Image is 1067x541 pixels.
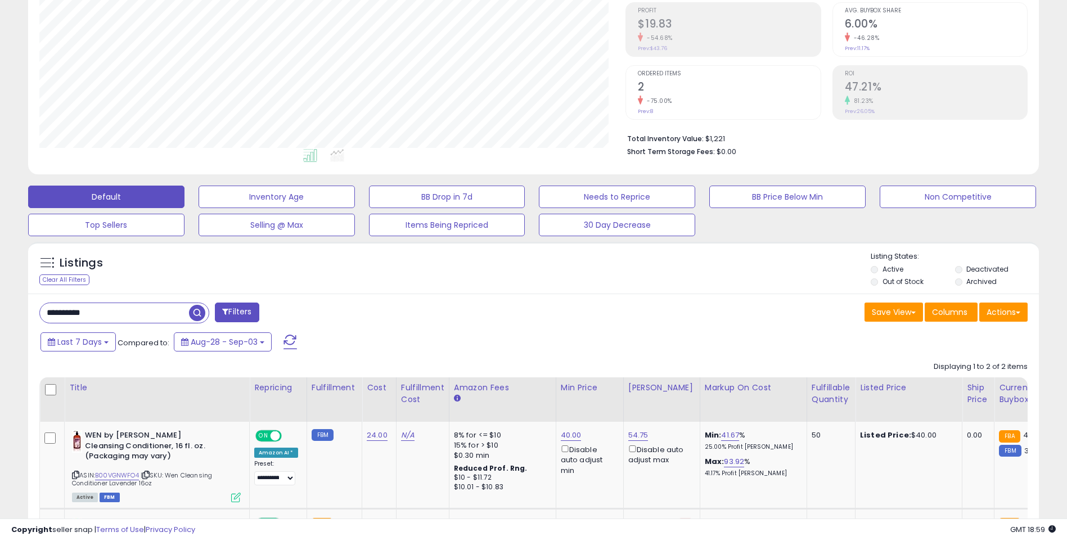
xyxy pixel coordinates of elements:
div: Fulfillment [312,382,357,394]
img: 41yb1KR7I-L._SL40_.jpg [72,430,82,453]
b: Short Term Storage Fees: [627,147,715,156]
div: ASIN: [72,430,241,501]
a: 93.92 [724,456,744,467]
div: 8% for <= $10 [454,430,547,440]
span: Avg. Buybox Share [845,8,1027,14]
small: FBM [312,429,334,441]
div: % [705,457,798,477]
div: 50 [812,430,847,440]
span: FBM [100,493,120,502]
button: Selling @ Max [199,214,355,236]
small: Prev: 8 [638,108,653,115]
small: -75.00% [643,97,672,105]
a: 24.00 [367,430,388,441]
div: 0.00 [967,430,985,440]
a: 54.75 [628,430,649,441]
small: FBM [999,445,1021,457]
small: Prev: $43.76 [638,45,667,52]
b: Reduced Prof. Rng. [454,463,528,473]
span: Aug-28 - Sep-03 [191,336,258,348]
a: B00VGNWFO4 [95,471,139,480]
div: Listed Price [860,382,957,394]
label: Active [883,264,903,274]
button: Last 7 Days [40,332,116,351]
button: Aug-28 - Sep-03 [174,332,272,351]
label: Deactivated [966,264,1009,274]
button: Needs to Reprice [539,186,695,208]
a: Terms of Use [96,524,144,535]
a: 40.00 [561,430,582,441]
span: $0.00 [717,146,736,157]
p: 41.17% Profit [PERSON_NAME] [705,470,798,477]
li: $1,221 [627,131,1019,145]
h2: $19.83 [638,17,820,33]
small: Amazon Fees. [454,394,461,404]
span: Compared to: [118,337,169,348]
div: Preset: [254,460,298,485]
div: % [705,430,798,451]
button: BB Drop in 7d [369,186,525,208]
label: Out of Stock [883,277,924,286]
span: ON [256,431,271,441]
div: Displaying 1 to 2 of 2 items [934,362,1028,372]
p: Listing States: [871,251,1039,262]
small: -54.68% [643,34,673,42]
div: $40.00 [860,430,953,440]
button: Items Being Repriced [369,214,525,236]
h2: 2 [638,80,820,96]
button: Top Sellers [28,214,184,236]
div: Repricing [254,382,302,394]
button: Default [28,186,184,208]
span: 43.86 [1023,430,1044,440]
button: Actions [979,303,1028,322]
span: 2025-09-11 18:59 GMT [1010,524,1056,535]
div: $10 - $11.72 [454,473,547,483]
div: Title [69,382,245,394]
button: Save View [865,303,923,322]
span: All listings currently available for purchase on Amazon [72,493,98,502]
div: $0.30 min [454,450,547,461]
a: 41.67 [721,430,739,441]
a: N/A [401,430,415,441]
div: Current Buybox Price [999,382,1057,405]
h5: Listings [60,255,103,271]
div: $10.01 - $10.83 [454,483,547,492]
b: Min: [705,430,722,440]
span: Ordered Items [638,71,820,77]
span: OFF [280,431,298,441]
div: seller snap | | [11,525,195,535]
small: 81.23% [850,97,874,105]
span: Last 7 Days [57,336,102,348]
small: FBA [999,430,1020,443]
b: WEN by [PERSON_NAME] Cleansing Conditioner, 16 fl. oz. (Packaging may vary) [85,430,222,465]
div: Markup on Cost [705,382,802,394]
div: Fulfillment Cost [401,382,444,405]
span: 36.99 [1024,445,1045,456]
label: Archived [966,277,997,286]
div: Disable auto adjust max [628,443,691,465]
div: Ship Price [967,382,989,405]
div: 15% for > $10 [454,440,547,450]
b: Total Inventory Value: [627,134,704,143]
button: Non Competitive [880,186,1036,208]
div: Min Price [561,382,619,394]
b: Max: [705,456,724,467]
div: [PERSON_NAME] [628,382,695,394]
div: Disable auto adjust min [561,443,615,476]
button: Inventory Age [199,186,355,208]
strong: Copyright [11,524,52,535]
a: Privacy Policy [146,524,195,535]
th: The percentage added to the cost of goods (COGS) that forms the calculator for Min & Max prices. [700,377,807,422]
span: Columns [932,306,967,318]
h2: 47.21% [845,80,1027,96]
small: Prev: 26.05% [845,108,875,115]
span: Profit [638,8,820,14]
span: | SKU: Wen Cleansing Conditioner Lavender 16oz [72,471,212,488]
button: Filters [215,303,259,322]
div: Fulfillable Quantity [812,382,850,405]
div: Clear All Filters [39,274,89,285]
button: Columns [925,303,978,322]
h2: 6.00% [845,17,1027,33]
button: BB Price Below Min [709,186,866,208]
button: 30 Day Decrease [539,214,695,236]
